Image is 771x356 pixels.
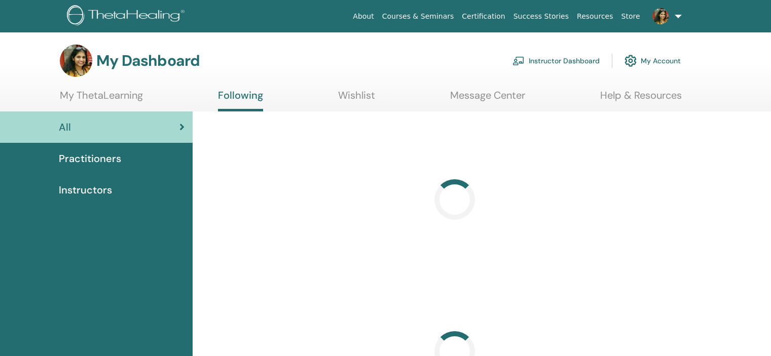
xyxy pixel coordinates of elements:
[60,45,92,77] img: default.jpg
[652,8,669,24] img: default.jpg
[625,50,681,72] a: My Account
[59,151,121,166] span: Practitioners
[218,89,263,111] a: Following
[625,52,637,69] img: cog.svg
[60,89,143,109] a: My ThetaLearning
[600,89,682,109] a: Help & Resources
[458,7,509,26] a: Certification
[617,7,644,26] a: Store
[450,89,525,109] a: Message Center
[349,7,378,26] a: About
[59,182,112,197] span: Instructors
[96,52,200,70] h3: My Dashboard
[509,7,573,26] a: Success Stories
[67,5,188,28] img: logo.png
[378,7,458,26] a: Courses & Seminars
[512,56,525,65] img: chalkboard-teacher.svg
[338,89,375,109] a: Wishlist
[59,120,71,135] span: All
[512,50,600,72] a: Instructor Dashboard
[573,7,617,26] a: Resources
